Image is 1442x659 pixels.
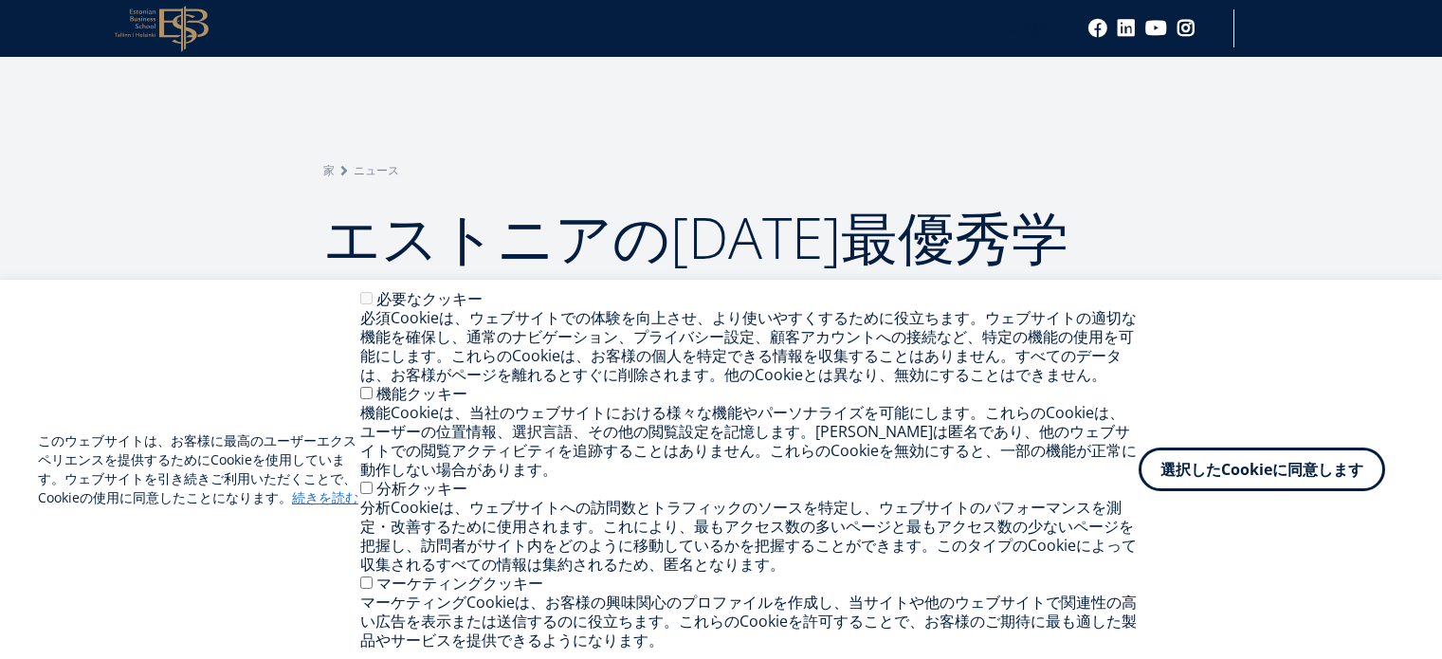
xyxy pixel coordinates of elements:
font: 続きを読む [292,488,358,506]
a: 家 [323,161,335,180]
font: 機能クッキー [376,383,467,404]
button: 選択したCookieに同意します [1139,448,1385,491]
font: 分析Cookieは、ウェブサイトへの訪問数とトラフィックのソースを特定し、ウェブサイトのパフォーマンスを測定・改善するために使用されます。これにより、最もアクセス数の多いページと最もアクセス数の... [360,497,1137,575]
font: エストニアの[DATE]最優秀学生企業 [323,198,1068,352]
font: マーケティングCookieは、お客様の興味関心のプロファイルを作成し、当サイトや他のウェブサイトで関連性の高い広告を表示または送信するのに役立ちます。これらのCookieを許可することで、お客様... [360,592,1137,650]
font: マーケティングクッキー [376,573,543,594]
a: ニュース [354,161,399,180]
font: ニュース [354,162,399,178]
font: 必須Cookieは、ウェブサイトでの体験を向上させ、より使いやすくするために役立ちます。ウェブサイトの適切な機能を確保し、通常のナビゲーション、プライバシー設定、顧客アカウントへの接続など、特定... [360,307,1137,385]
font: 家 [323,162,335,178]
font: このウェブサイトは、お客様に最高のユーザーエクスペリエンスを提供するためにCookieを使用しています。ウェブサイトを引き続きご利用いただくことで、Cookieの使用に同意したことになります。 [38,431,356,506]
font: 選択したCookieに同意します [1160,459,1363,480]
font: 分析クッキー [376,478,467,499]
a: 続きを読む [292,488,358,507]
font: 機能Cookieは、当社のウェブサイトにおける様々な機能やパーソナライズを可能にします。これらのCookieは、ユーザーの位置情報、選択言語、その他の閲覧設定を記憶します。[PERSON_NAM... [360,402,1137,480]
font: 必要なクッキー [376,288,483,309]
